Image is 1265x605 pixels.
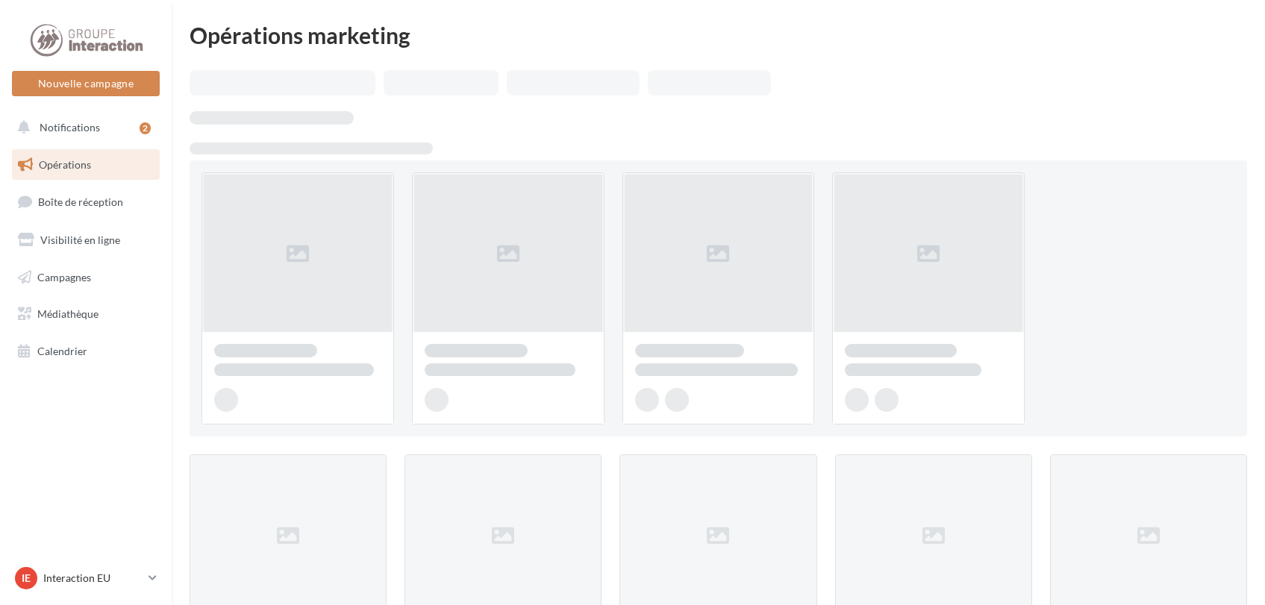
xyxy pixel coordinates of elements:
[37,307,99,320] span: Médiathèque
[190,24,1247,46] div: Opérations marketing
[40,121,100,134] span: Notifications
[12,564,160,592] a: IE Interaction EU
[22,571,31,586] span: IE
[43,571,143,586] p: Interaction EU
[9,262,163,293] a: Campagnes
[9,298,163,330] a: Médiathèque
[9,186,163,218] a: Boîte de réception
[37,270,91,283] span: Campagnes
[37,345,87,357] span: Calendrier
[40,233,120,246] span: Visibilité en ligne
[9,112,157,143] button: Notifications 2
[140,122,151,134] div: 2
[9,225,163,256] a: Visibilité en ligne
[39,158,91,171] span: Opérations
[9,149,163,181] a: Opérations
[9,336,163,367] a: Calendrier
[38,195,123,208] span: Boîte de réception
[12,71,160,96] button: Nouvelle campagne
